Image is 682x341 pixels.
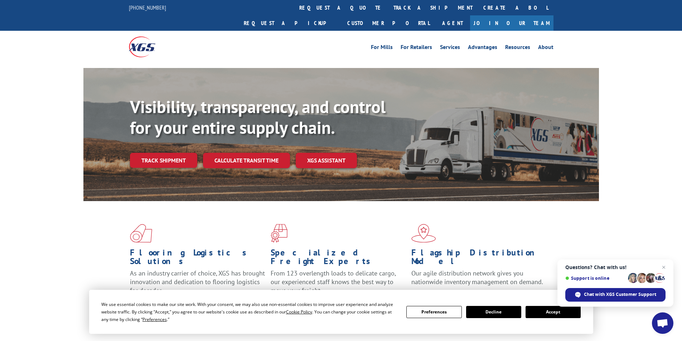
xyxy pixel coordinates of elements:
h1: Flooring Logistics Solutions [130,248,265,269]
a: Customer Portal [342,15,435,31]
button: Accept [526,306,581,318]
div: Cookie Consent Prompt [89,290,593,334]
a: For Mills [371,44,393,52]
h1: Specialized Freight Experts [271,248,406,269]
img: xgs-icon-flagship-distribution-model-red [411,224,436,243]
a: [PHONE_NUMBER] [129,4,166,11]
div: We use essential cookies to make our site work. With your consent, we may also use non-essential ... [101,301,398,323]
div: Open chat [652,312,673,334]
a: Calculate transit time [203,153,290,168]
h1: Flagship Distribution Model [411,248,547,269]
a: Request a pickup [238,15,342,31]
span: Chat with XGS Customer Support [584,291,656,298]
a: Track shipment [130,153,197,168]
a: Join Our Team [470,15,553,31]
img: xgs-icon-total-supply-chain-intelligence-red [130,224,152,243]
span: Our agile distribution network gives you nationwide inventory management on demand. [411,269,543,286]
p: From 123 overlength loads to delicate cargo, our experienced staff knows the best way to move you... [271,269,406,301]
a: For Retailers [401,44,432,52]
a: Agent [435,15,470,31]
span: Support is online [565,276,625,281]
a: Services [440,44,460,52]
img: xgs-icon-focused-on-flooring-red [271,224,287,243]
a: Resources [505,44,530,52]
span: Questions? Chat with us! [565,264,666,270]
div: Chat with XGS Customer Support [565,288,666,302]
span: Preferences [142,316,167,322]
a: XGS ASSISTANT [296,153,357,168]
button: Preferences [406,306,461,318]
span: As an industry carrier of choice, XGS has brought innovation and dedication to flooring logistics... [130,269,265,294]
span: Close chat [659,263,668,272]
button: Decline [466,306,521,318]
a: Advantages [468,44,497,52]
b: Visibility, transparency, and control for your entire supply chain. [130,96,386,138]
span: Cookie Policy [286,309,312,315]
a: About [538,44,553,52]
